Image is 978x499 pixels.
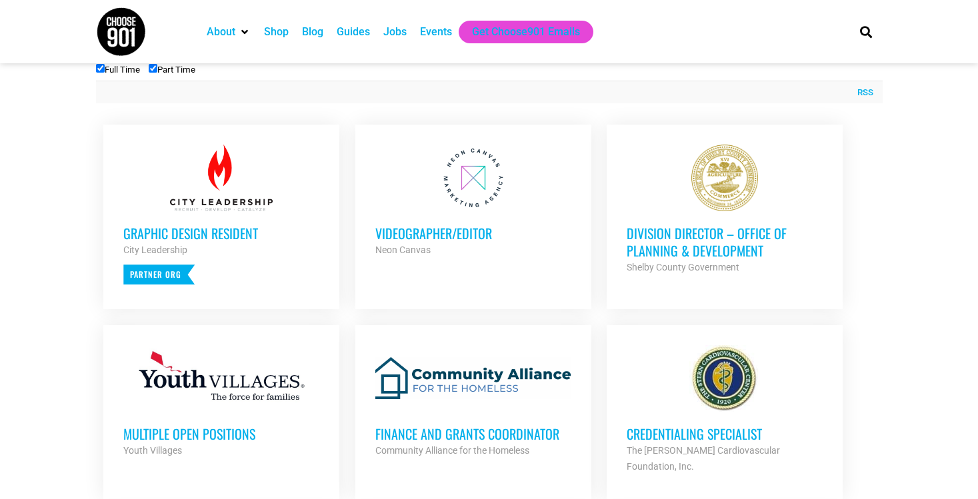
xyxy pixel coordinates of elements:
[375,245,431,255] strong: Neon Canvas
[472,24,580,40] a: Get Choose901 Emails
[123,445,182,456] strong: Youth Villages
[200,21,837,43] nav: Main nav
[855,21,877,43] div: Search
[627,445,780,472] strong: The [PERSON_NAME] Cardiovascular Foundation, Inc.
[375,425,571,442] h3: Finance and Grants Coordinator
[103,325,339,478] a: Multiple Open Positions Youth Villages
[123,225,319,242] h3: Graphic Design Resident
[355,125,591,278] a: Videographer/Editor Neon Canvas
[149,64,157,73] input: Part Time
[264,24,289,40] a: Shop
[383,24,407,40] a: Jobs
[123,264,195,284] p: Partner Org
[123,245,187,255] strong: City Leadership
[375,445,529,456] strong: Community Alliance for the Homeless
[103,125,339,304] a: Graphic Design Resident City Leadership Partner Org
[607,325,843,494] a: Credentialing Specialist The [PERSON_NAME] Cardiovascular Foundation, Inc.
[149,65,195,75] label: Part Time
[96,64,105,73] input: Full Time
[420,24,452,40] a: Events
[302,24,323,40] a: Blog
[375,225,571,242] h3: Videographer/Editor
[200,21,257,43] div: About
[207,24,235,40] a: About
[851,86,873,99] a: RSS
[355,325,591,478] a: Finance and Grants Coordinator Community Alliance for the Homeless
[607,125,843,295] a: Division Director – Office of Planning & Development Shelby County Government
[627,262,739,272] strong: Shelby County Government
[96,65,140,75] label: Full Time
[123,425,319,442] h3: Multiple Open Positions
[627,225,823,259] h3: Division Director – Office of Planning & Development
[627,425,823,442] h3: Credentialing Specialist
[337,24,370,40] a: Guides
